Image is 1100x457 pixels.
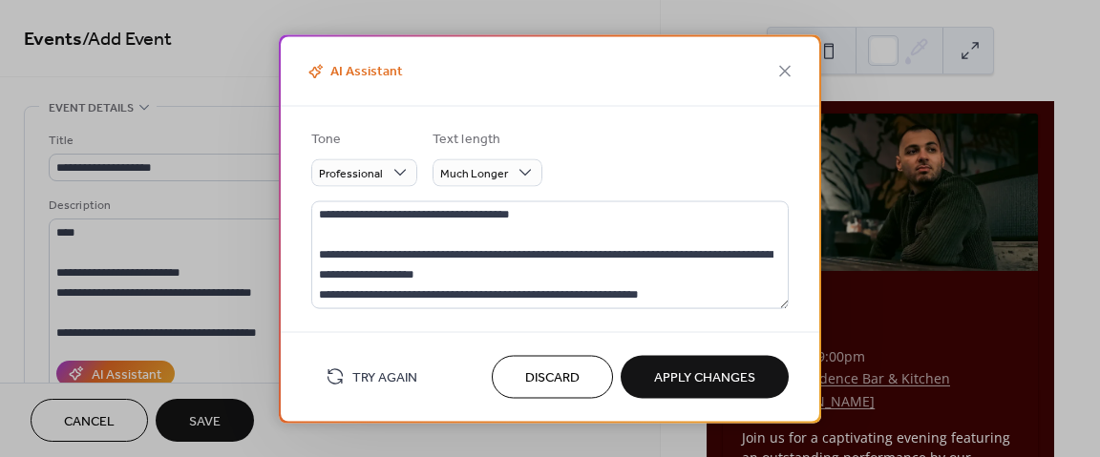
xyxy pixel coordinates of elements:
span: Discard [525,368,580,388]
button: Apply Changes [621,355,789,398]
span: Much Longer [440,163,508,185]
span: Try Again [352,368,417,388]
button: Try Again [311,361,432,392]
div: Text length [433,129,539,149]
button: Discard [492,355,613,398]
span: Apply Changes [654,368,755,388]
div: Tone [311,129,413,149]
span: AI Assistant [304,61,403,83]
span: Professional [319,163,383,185]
